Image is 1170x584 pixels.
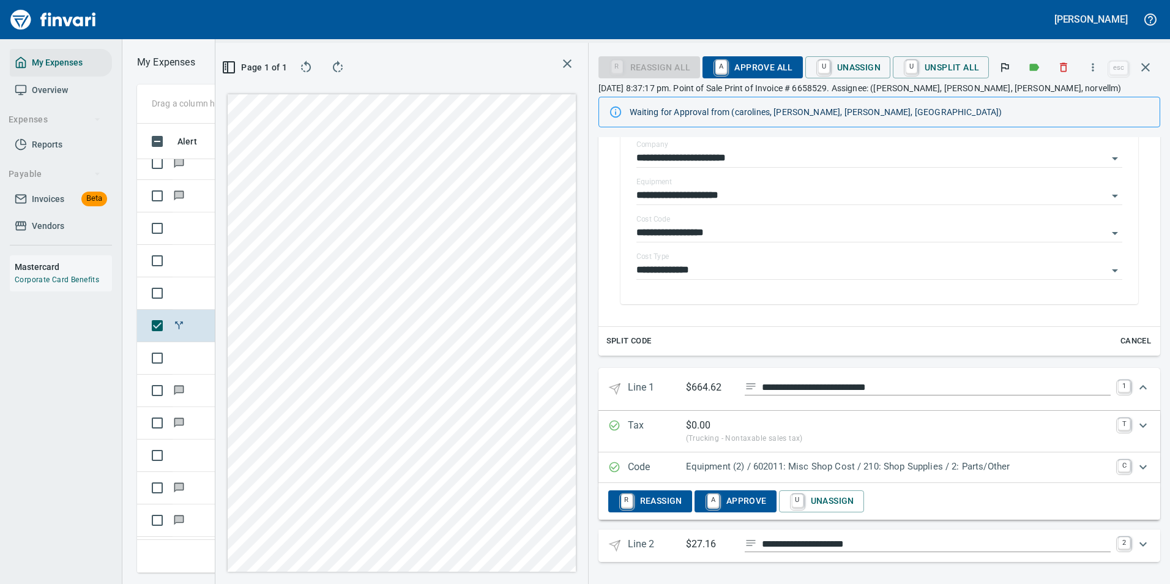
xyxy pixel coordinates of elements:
p: Line 1 [628,380,686,398]
h6: Mastercard [15,260,112,274]
p: Code [628,460,686,476]
a: Reports [10,131,112,159]
a: Vendors [10,212,112,240]
div: Expand [598,530,1160,562]
h5: [PERSON_NAME] [1054,13,1128,26]
span: My Expenses [32,55,83,70]
span: Unassign [789,491,854,512]
label: Company [636,141,668,148]
p: Tax [628,418,686,445]
a: 1 [1118,380,1130,392]
button: More [1079,54,1106,81]
a: C [1118,460,1130,472]
a: U [792,494,803,507]
span: Has messages [173,484,185,492]
div: Expand [598,73,1160,356]
div: Expand [598,411,1160,452]
button: [PERSON_NAME] [1051,10,1131,29]
span: Vendors [32,219,64,234]
button: Discard [1050,54,1077,81]
div: Expand [598,368,1160,410]
span: Reassign [618,491,682,512]
button: Cancel [1116,332,1155,351]
button: UUnassign [805,56,890,78]
span: Reports [32,137,62,152]
span: Alert [177,134,213,149]
a: esc [1109,61,1128,75]
button: Flag [991,54,1018,81]
span: Alert [177,134,197,149]
span: Split Code [606,334,652,348]
span: Cancel [1119,334,1152,348]
span: Has messages [173,192,185,200]
a: T [1118,418,1130,430]
button: UUnsplit All [893,56,989,78]
p: $664.62 [686,380,735,395]
button: Page 1 of 1 [225,56,286,78]
span: Has messages [173,159,185,167]
p: My Expenses [137,55,195,70]
button: Split Code [603,332,655,351]
a: My Expenses [10,49,112,77]
p: Drag a column heading here to group the table [152,97,331,110]
span: Beta [81,192,107,206]
a: A [715,60,727,73]
p: (Trucking - Nontaxable sales tax) [686,433,1111,445]
button: Open [1106,225,1123,242]
p: $ 0.00 [686,418,711,433]
span: Unassign [815,57,881,78]
span: Invoices [32,192,64,207]
label: Cost Type [636,253,669,260]
button: Payable [4,163,106,185]
a: A [707,494,719,507]
a: InvoicesBeta [10,185,112,213]
p: $27.16 [686,537,735,552]
a: U [906,60,917,73]
span: Has messages [173,516,185,524]
button: Open [1106,262,1123,279]
span: Approve [704,491,767,512]
div: Reassign All [598,61,701,72]
p: Equipment (2) / 602011: Misc Shop Cost / 210: Shop Supplies / 2: Parts/Other [686,460,1111,474]
p: [DATE] 8:37:17 pm. Point of Sale Print of Invoice # 6658529. Assignee: ([PERSON_NAME], [PERSON_NA... [598,82,1160,94]
span: Has messages [173,386,185,394]
div: Waiting for Approval from (carolines, [PERSON_NAME], [PERSON_NAME], [GEOGRAPHIC_DATA]) [630,101,1150,123]
img: Finvari [7,5,99,34]
span: Overview [32,83,68,98]
button: UUnassign [779,490,864,512]
span: Split transaction [173,321,185,329]
span: Page 1 of 1 [230,60,281,75]
span: Has messages [173,419,185,427]
button: RReassign [608,490,692,512]
a: 2 [1118,537,1130,549]
label: Equipment [636,178,672,185]
button: Expenses [4,108,106,131]
a: U [818,60,830,73]
button: Open [1106,187,1123,204]
span: Unsplit All [903,57,979,78]
span: Expenses [9,112,101,127]
a: R [621,494,633,507]
span: Close invoice [1106,53,1160,82]
nav: breadcrumb [137,55,195,70]
button: AApprove All [702,56,802,78]
span: Payable [9,167,101,182]
p: Line 2 [628,537,686,555]
a: Corporate Card Benefits [15,275,99,284]
button: AApprove [695,490,777,512]
button: Labels [1021,54,1048,81]
label: Cost Code [636,215,670,223]
span: Approve All [712,57,792,78]
div: Expand [598,452,1160,483]
a: Overview [10,77,112,104]
div: Expand [598,483,1160,520]
button: Open [1106,150,1123,167]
